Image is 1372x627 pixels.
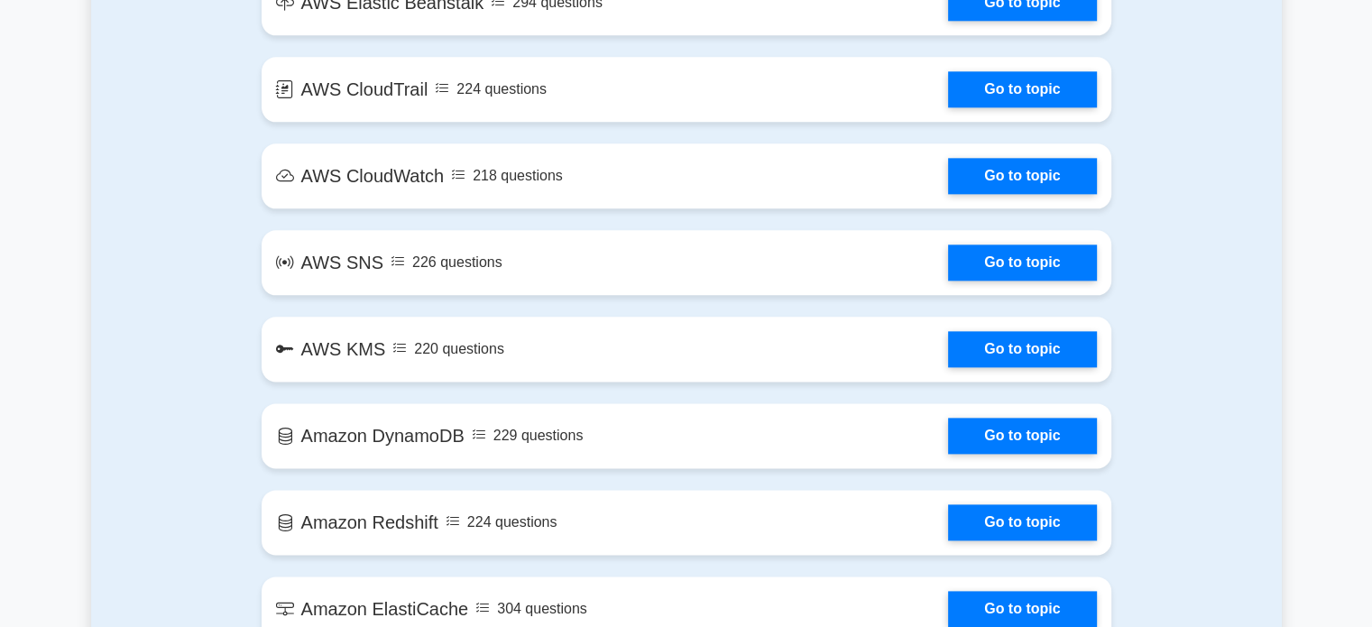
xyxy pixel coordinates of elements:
a: Go to topic [948,71,1096,107]
a: Go to topic [948,331,1096,367]
a: Go to topic [948,244,1096,281]
a: Go to topic [948,591,1096,627]
a: Go to topic [948,504,1096,540]
a: Go to topic [948,158,1096,194]
a: Go to topic [948,418,1096,454]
